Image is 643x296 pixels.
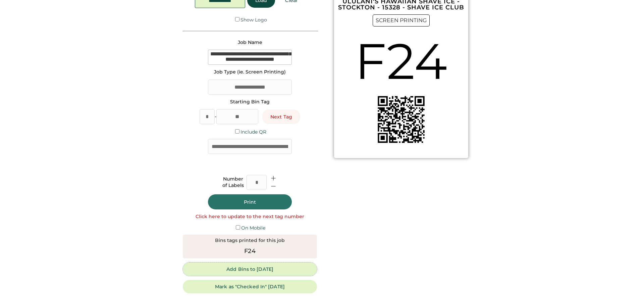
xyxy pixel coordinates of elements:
[183,280,317,293] button: Mark as "Checked In" [DATE]
[215,113,216,120] div: -
[230,99,270,105] div: Starting Bin Tag
[241,225,265,231] label: On Mobile
[215,237,285,244] div: Bins tags printed for this job
[240,17,267,23] label: Show Logo
[355,27,447,96] div: F24
[214,69,286,76] div: Job Type (ie. Screen Printing)
[238,39,262,46] div: Job Name
[240,129,266,135] label: Include QR
[244,247,256,256] div: F24
[196,213,304,220] div: Click here to update to the next tag number
[373,14,430,27] div: SCREEN PRINTING
[222,176,244,189] div: Number of Labels
[262,109,300,124] button: Next Tag
[208,194,292,209] button: Print
[183,262,317,276] button: Add Bins to [DATE]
